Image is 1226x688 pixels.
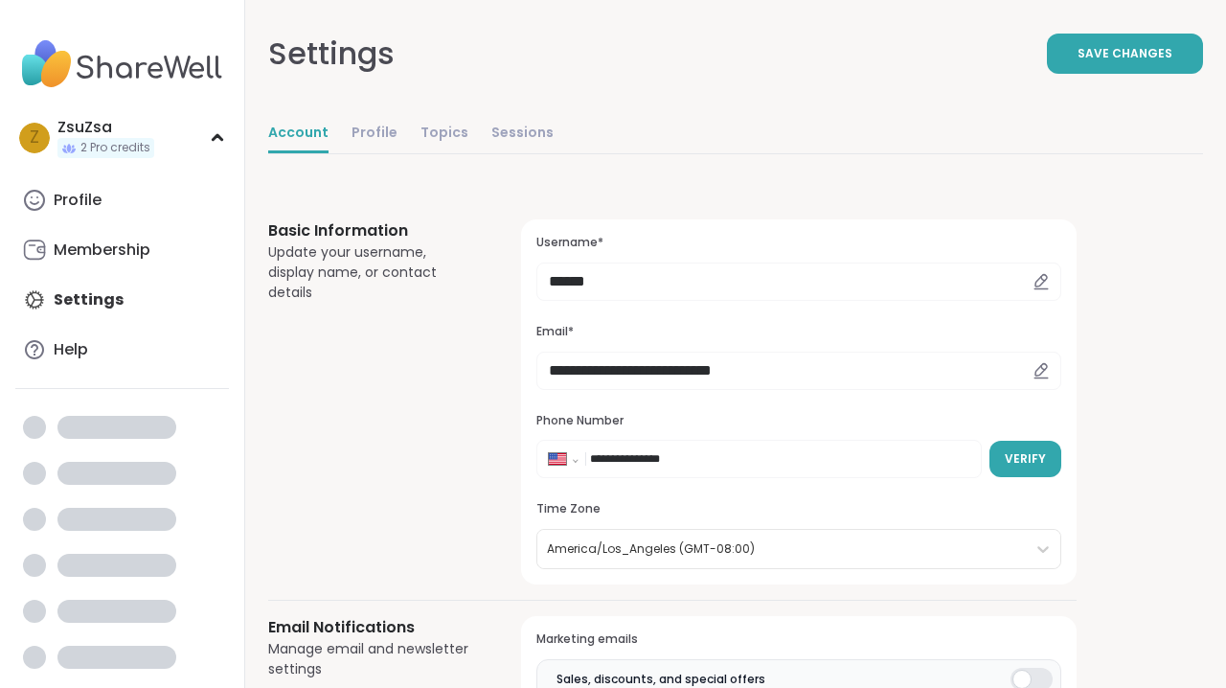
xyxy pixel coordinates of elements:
[536,501,1061,517] h3: Time Zone
[491,115,554,153] a: Sessions
[268,31,395,77] div: Settings
[15,31,229,98] img: ShareWell Nav Logo
[536,235,1061,251] h3: Username*
[268,115,329,153] a: Account
[536,324,1061,340] h3: Email*
[536,413,1061,429] h3: Phone Number
[420,115,468,153] a: Topics
[989,441,1061,477] button: Verify
[556,671,765,688] span: Sales, discounts, and special offers
[268,616,475,639] h3: Email Notifications
[57,117,154,138] div: ZsuZsa
[268,219,475,242] h3: Basic Information
[536,631,1061,648] h3: Marketing emails
[15,227,229,273] a: Membership
[268,242,475,303] div: Update your username, display name, or contact details
[352,115,397,153] a: Profile
[54,190,102,211] div: Profile
[15,177,229,223] a: Profile
[80,140,150,156] span: 2 Pro credits
[1047,34,1203,74] button: Save Changes
[1078,45,1172,62] span: Save Changes
[268,639,475,679] div: Manage email and newsletter settings
[1005,450,1046,468] span: Verify
[30,126,39,150] span: Z
[54,240,150,261] div: Membership
[54,339,88,360] div: Help
[15,327,229,373] a: Help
